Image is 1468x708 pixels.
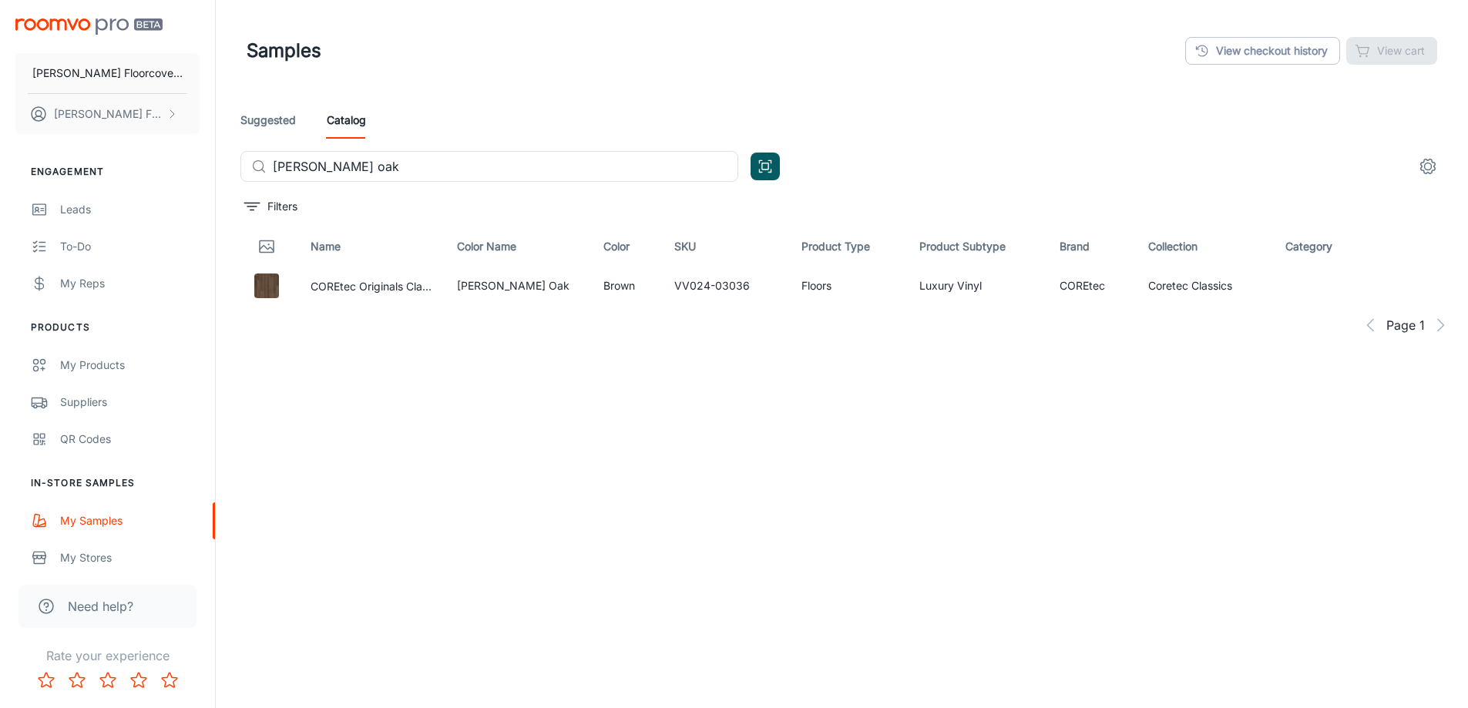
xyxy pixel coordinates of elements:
[1047,225,1136,268] th: Brand
[54,106,163,122] p: [PERSON_NAME] Floorcovering
[907,268,1047,304] td: Luxury Vinyl
[15,94,200,134] button: [PERSON_NAME] Floorcovering
[62,665,92,696] button: Rate 2 star
[1413,151,1443,182] button: settings
[12,646,203,665] p: Rate your experience
[273,151,738,182] input: Search
[154,665,185,696] button: Rate 5 star
[591,225,662,268] th: Color
[327,102,366,139] a: Catalog
[1386,316,1425,334] span: Page 1
[15,53,200,93] button: [PERSON_NAME] Floorcovering
[662,225,788,268] th: SKU
[1047,268,1136,304] td: COREtec
[240,194,301,219] button: filter
[789,268,907,304] td: Floors
[60,431,200,448] div: QR Codes
[751,153,780,180] button: Open QR code scanner
[662,268,788,304] td: VV024-03036
[257,237,276,256] svg: Thumbnail
[60,394,200,411] div: Suppliers
[123,665,154,696] button: Rate 4 star
[591,268,662,304] td: Brown
[240,102,296,139] a: Suggested
[60,549,200,566] div: My Stores
[311,278,432,295] button: COREtec Originals Classics VV024
[247,37,321,65] h1: Samples
[267,198,297,215] p: Filters
[1136,268,1273,304] td: Coretec Classics
[60,238,200,255] div: To-do
[60,357,200,374] div: My Products
[907,225,1047,268] th: Product Subtype
[15,18,163,35] img: Roomvo PRO Beta
[789,225,907,268] th: Product Type
[68,597,133,616] span: Need help?
[32,65,183,82] p: [PERSON_NAME] Floorcovering
[298,225,445,268] th: Name
[60,512,200,529] div: My Samples
[60,201,200,218] div: Leads
[445,225,591,268] th: Color Name
[1136,225,1273,268] th: Collection
[1185,37,1340,65] a: View checkout history
[92,665,123,696] button: Rate 3 star
[1273,225,1372,268] th: Category
[31,665,62,696] button: Rate 1 star
[60,275,200,292] div: My Reps
[445,268,591,304] td: [PERSON_NAME] Oak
